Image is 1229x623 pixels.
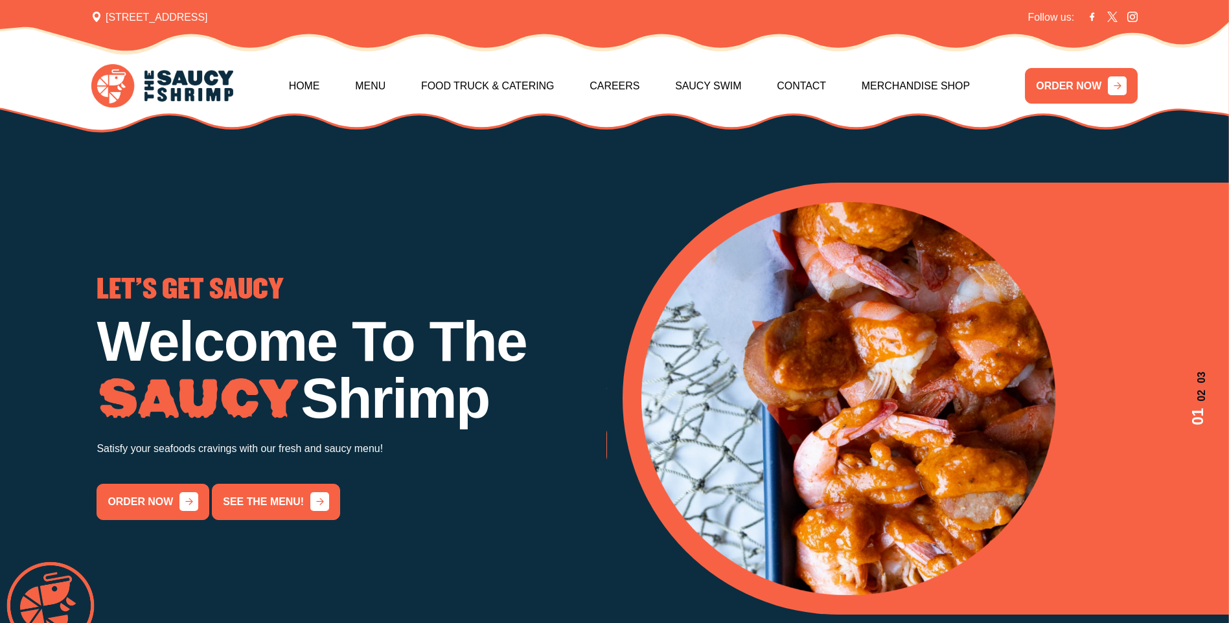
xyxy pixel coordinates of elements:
a: Contact [777,58,826,114]
a: Merchandise Shop [862,58,970,114]
a: order now [97,484,209,520]
a: Food Truck & Catering [421,58,555,114]
span: LET'S GET SAUCY [97,277,284,303]
img: Image [97,378,301,420]
span: 01 [1186,408,1210,425]
p: Try our famous Whole Nine Yards sauce! The recipe is our secret! [606,383,1116,402]
img: logo [91,64,233,107]
a: order now [606,427,719,463]
span: 02 [1186,390,1210,402]
span: 03 [1186,372,1210,383]
a: See the menu! [212,484,339,520]
div: 1 / 3 [641,202,1210,595]
p: Satisfy your seafoods cravings with our fresh and saucy menu! [97,440,606,458]
a: Menu [355,58,385,114]
div: 2 / 3 [606,277,1116,463]
div: 1 / 3 [97,277,606,519]
img: Banner Image [641,202,1055,595]
a: Saucy Swim [675,58,741,114]
span: [STREET_ADDRESS] [91,10,208,25]
h1: Welcome To The Shrimp [97,313,606,427]
a: ORDER NOW [1025,68,1138,104]
a: Home [289,58,320,114]
a: Careers [590,58,639,114]
h1: Low Country Boil [606,313,1116,370]
span: Follow us: [1028,10,1074,25]
span: GO THE WHOLE NINE YARDS [606,277,902,303]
